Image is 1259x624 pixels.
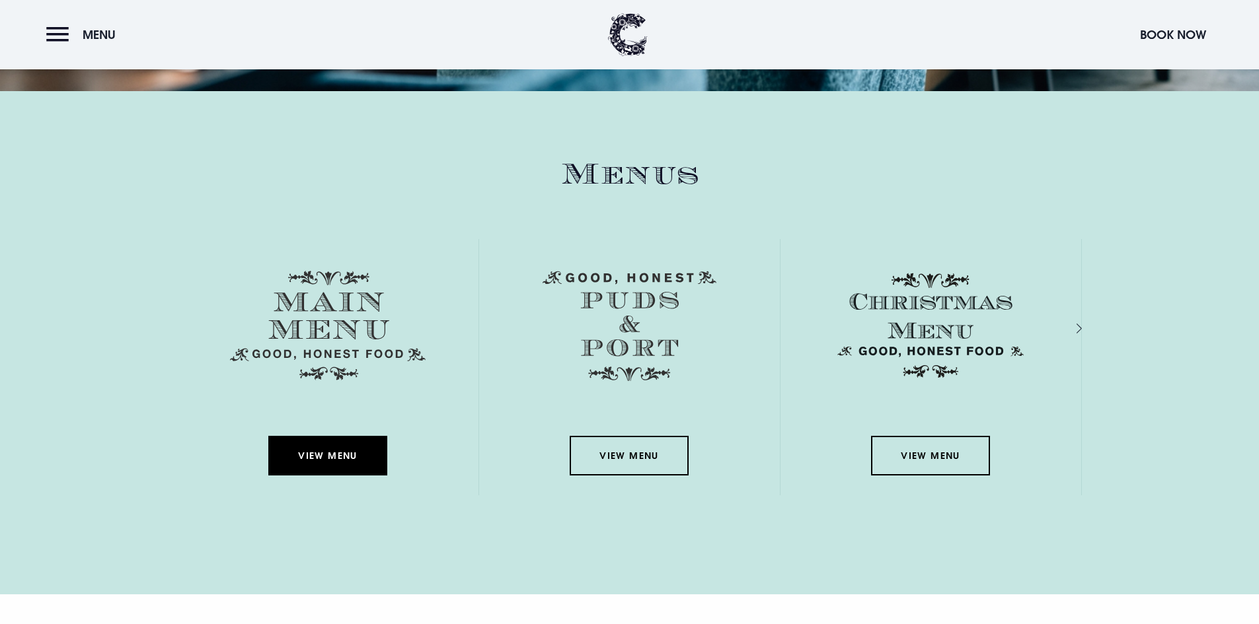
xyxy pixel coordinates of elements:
div: Next slide [1059,319,1071,338]
img: Menu main menu [230,271,426,380]
span: Menu [83,27,116,42]
button: Book Now [1133,20,1213,49]
img: Christmas Menu SVG [833,271,1028,380]
img: Menu puds and port [543,271,716,382]
a: View Menu [570,436,689,475]
a: View Menu [268,436,387,475]
a: View Menu [871,436,990,475]
img: Clandeboye Lodge [608,13,648,56]
button: Menu [46,20,122,49]
h2: Menus [178,157,1082,192]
